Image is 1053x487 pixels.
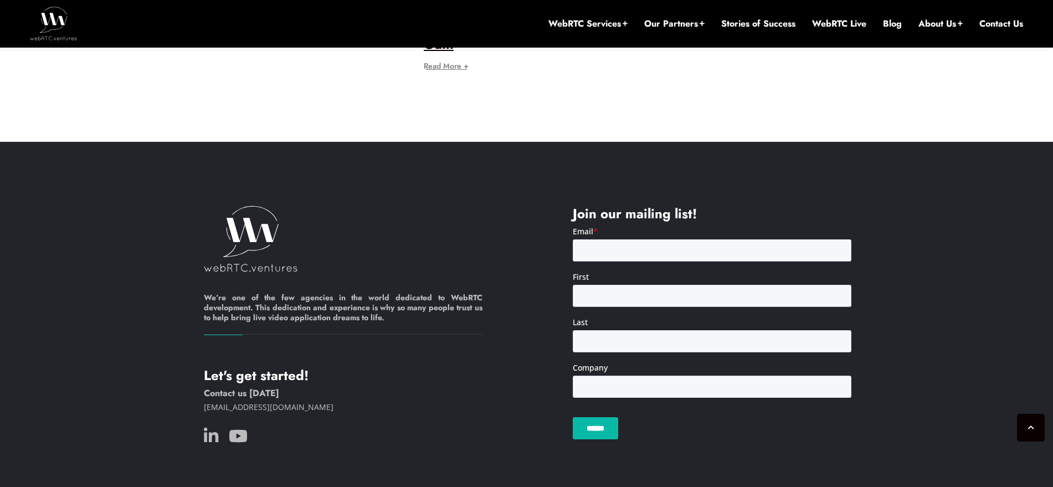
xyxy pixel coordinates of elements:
[424,62,469,70] a: Read More +
[30,7,77,40] img: WebRTC.ventures
[644,18,705,30] a: Our Partners
[204,402,333,412] a: [EMAIL_ADDRESS][DOMAIN_NAME]
[573,206,851,222] h4: Join our mailing list!
[573,226,851,459] iframe: Form 0
[979,18,1023,30] a: Contact Us
[204,367,482,384] h4: Let's get started!
[548,18,628,30] a: WebRTC Services
[883,18,902,30] a: Blog
[721,18,795,30] a: Stories of Success
[204,293,482,335] h6: We’re one of the few agencies in the world dedicated to WebRTC development. This dedication and e...
[204,387,279,399] a: Contact us [DATE]
[812,18,866,30] a: WebRTC Live
[918,18,963,30] a: About Us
